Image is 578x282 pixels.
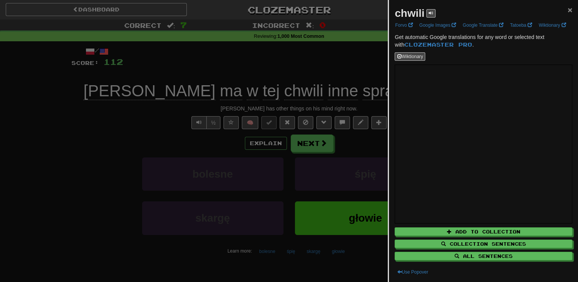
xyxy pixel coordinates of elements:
[395,240,572,248] button: Collection Sentences
[568,6,572,14] button: Close
[536,21,568,29] a: Wiktionary
[568,5,572,14] span: ×
[395,227,572,236] button: Add to Collection
[508,21,534,29] a: Tatoeba
[460,21,506,29] a: Google Translate
[417,21,458,29] a: Google Images
[395,252,572,260] button: All Sentences
[395,268,430,276] button: Use Popover
[395,52,425,61] button: Wiktionary
[395,33,572,49] p: Get automatic Google translations for any word or selected text with .
[395,7,424,19] strong: chwili
[404,41,472,48] a: Clozemaster Pro
[393,21,415,29] a: Forvo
